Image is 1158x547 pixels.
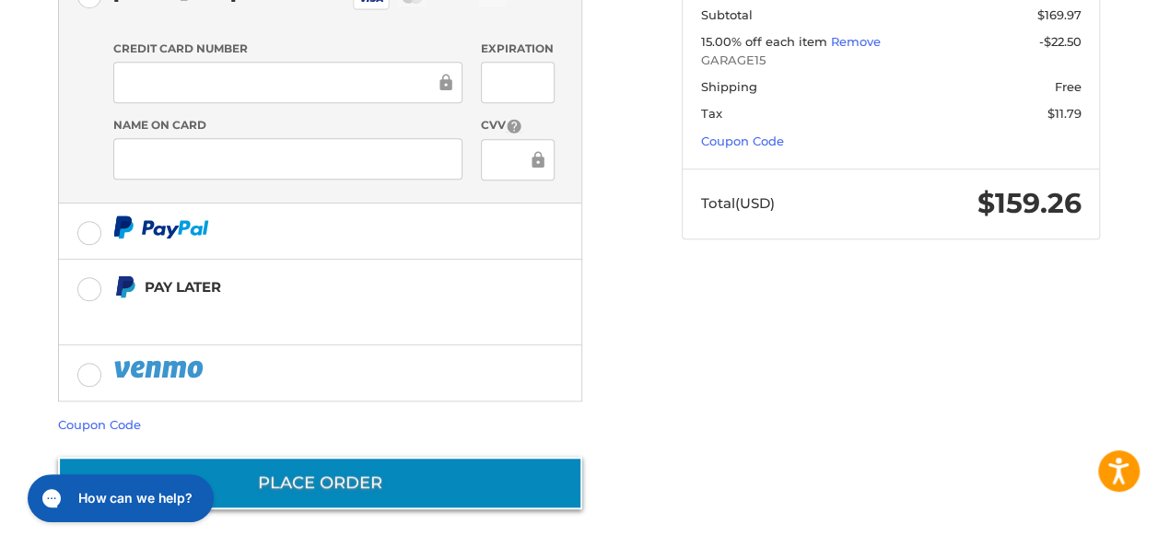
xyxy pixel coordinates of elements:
span: $11.79 [1047,106,1082,121]
a: Coupon Code [701,134,784,148]
a: Coupon Code [58,417,141,432]
span: $159.26 [977,186,1082,220]
img: Pay Later icon [113,275,136,298]
label: Credit Card Number [113,41,463,57]
iframe: PayPal Message 1 [113,307,498,322]
span: Subtotal [701,7,753,22]
span: Tax [701,106,722,121]
img: PayPal icon [113,215,209,239]
span: $169.97 [1037,7,1082,22]
a: Remove [831,34,881,49]
span: GARAGE15 [701,52,1082,70]
span: 15.00% off each item [701,34,831,49]
button: Place Order [58,457,582,509]
span: Free [1055,79,1082,94]
div: Pay Later [145,272,497,302]
span: Shipping [701,79,757,94]
span: Total (USD) [701,194,775,212]
span: -$22.50 [1039,34,1082,49]
img: PayPal icon [113,357,207,380]
label: Name on Card [113,117,463,134]
iframe: Gorgias live chat messenger [18,468,219,529]
label: Expiration [481,41,556,57]
label: CVV [481,117,556,134]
